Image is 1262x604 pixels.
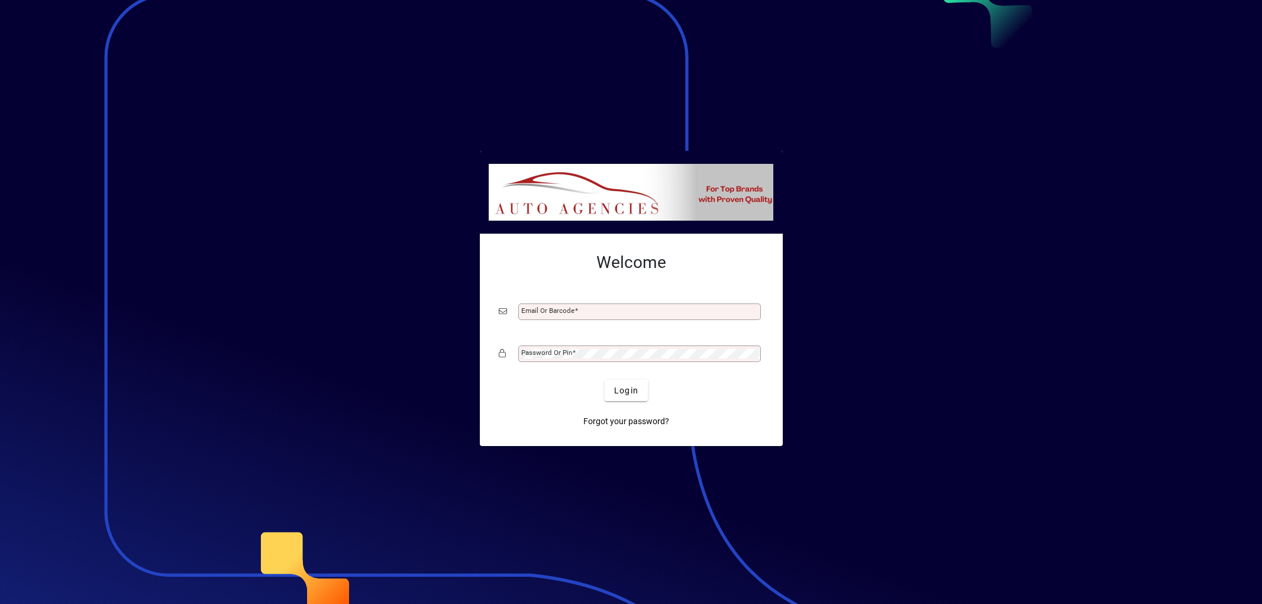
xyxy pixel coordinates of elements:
mat-label: Password or Pin [521,348,572,357]
span: Forgot your password? [583,415,669,428]
span: Login [614,385,638,397]
a: Forgot your password? [579,411,674,432]
button: Login [605,380,648,401]
mat-label: Email or Barcode [521,306,574,315]
h2: Welcome [499,253,764,273]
